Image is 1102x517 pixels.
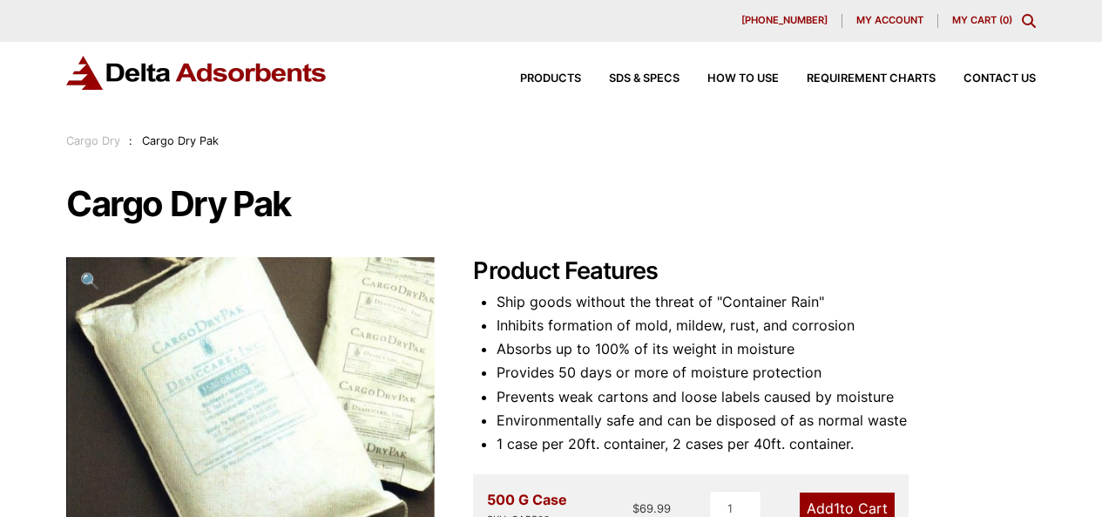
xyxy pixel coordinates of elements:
li: Environmentally safe and can be disposed of as normal waste [497,409,1036,432]
a: SDS & SPECS [581,73,679,85]
span: [PHONE_NUMBER] [741,16,828,25]
span: Contact Us [963,73,1036,85]
li: Prevents weak cartons and loose labels caused by moisture [497,385,1036,409]
a: How to Use [679,73,779,85]
a: Contact Us [936,73,1036,85]
span: Cargo Dry Pak [142,134,219,147]
a: Products [492,73,581,85]
li: Absorbs up to 100% of its weight in moisture [497,337,1036,361]
span: 🔍 [80,271,100,290]
span: 1 [834,500,840,517]
span: : [129,134,132,147]
a: View full-screen image gallery [66,257,114,305]
div: Toggle Modal Content [1022,14,1036,28]
a: Cargo Dry [66,134,120,147]
a: My account [842,14,938,28]
a: My Cart (0) [952,14,1012,26]
h2: Product Features [473,257,1036,286]
img: Delta Adsorbents [66,56,328,90]
bdi: 69.99 [632,501,671,515]
span: 0 [1003,14,1009,26]
li: Inhibits formation of mold, mildew, rust, and corrosion [497,314,1036,337]
span: How to Use [707,73,779,85]
h1: Cargo Dry Pak [66,186,1036,222]
span: $ [632,501,639,515]
a: [PHONE_NUMBER] [727,14,842,28]
span: Requirement Charts [807,73,936,85]
li: Ship goods without the threat of "Container Rain" [497,290,1036,314]
span: Products [520,73,581,85]
span: SDS & SPECS [609,73,679,85]
span: My account [856,16,923,25]
li: Provides 50 days or more of moisture protection [497,361,1036,384]
li: 1 case per 20ft. container, 2 cases per 40ft. container. [497,432,1036,456]
a: Requirement Charts [779,73,936,85]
